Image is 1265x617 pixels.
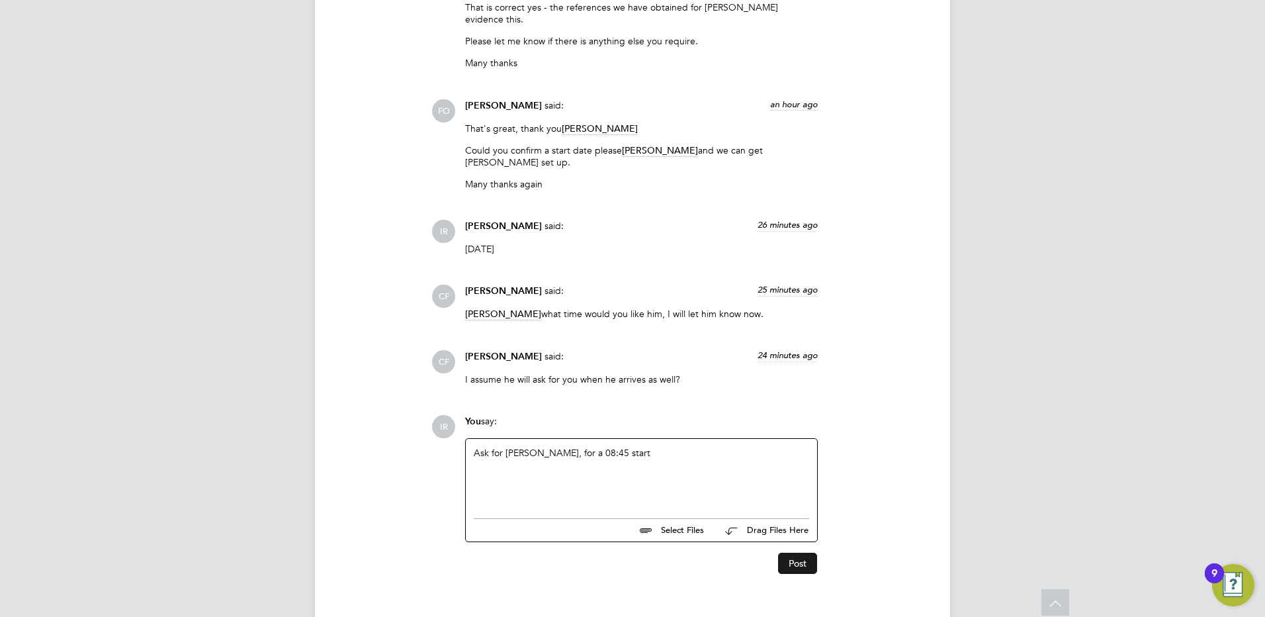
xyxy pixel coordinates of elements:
[465,373,818,385] p: I assume he will ask for you when he arrives as well?
[432,285,455,308] span: CF
[770,99,818,110] span: an hour ago
[1211,573,1217,591] div: 9
[465,35,818,47] p: Please let me know if there is anything else you require.
[465,1,818,25] p: That is correct yes - the references we have obtained for [PERSON_NAME] evidence this.
[1212,564,1254,606] button: Open Resource Center, 9 new notifications
[465,178,818,190] p: Many thanks again
[465,416,481,427] span: You
[545,285,564,297] span: said:
[465,308,818,320] p: what time would you like him, I will let him know now.
[465,285,542,297] span: [PERSON_NAME]
[545,99,564,111] span: said:
[465,308,541,320] span: [PERSON_NAME]
[465,220,542,232] span: [PERSON_NAME]
[432,350,455,373] span: CF
[778,553,817,574] button: Post
[758,219,818,230] span: 26 minutes ago
[432,99,455,122] span: FO
[432,220,455,243] span: IR
[622,144,698,157] span: [PERSON_NAME]
[465,100,542,111] span: [PERSON_NAME]
[465,243,818,255] p: [DATE]
[465,351,542,362] span: [PERSON_NAME]
[545,350,564,362] span: said:
[432,415,455,438] span: IR
[715,517,809,545] button: Drag Files Here
[562,122,638,135] span: [PERSON_NAME]
[465,57,818,69] p: Many thanks
[758,350,818,361] span: 24 minutes ago
[465,144,818,168] p: Could you confirm a start date please and we can get [PERSON_NAME] set up.
[474,447,809,504] div: Ask for [PERSON_NAME], for a 08:45 start
[758,284,818,295] span: 25 minutes ago
[465,122,818,134] p: That's great, thank you
[545,220,564,232] span: said:
[465,415,818,438] div: say:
